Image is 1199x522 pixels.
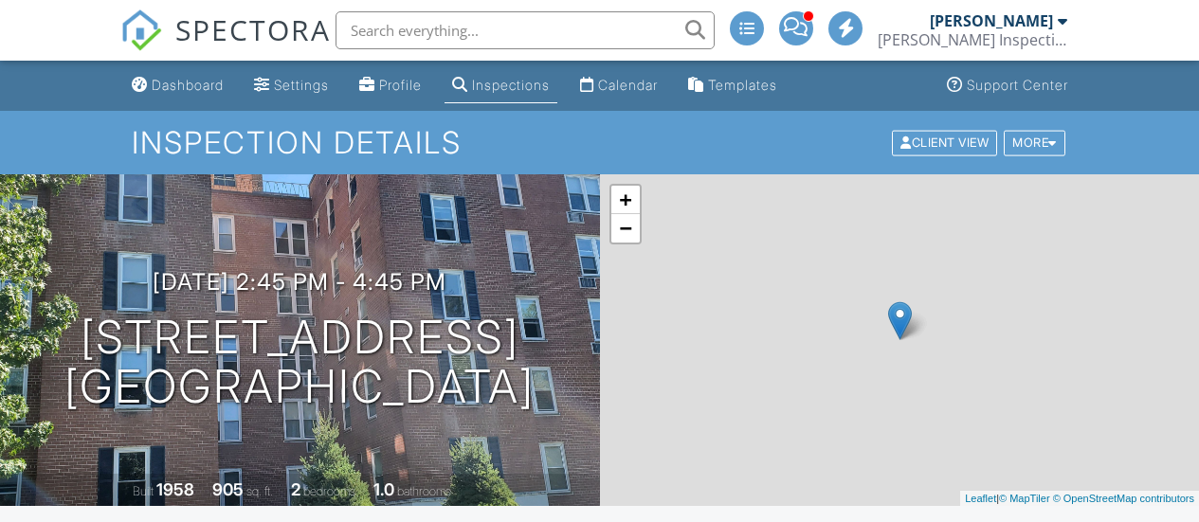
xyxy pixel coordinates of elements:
[64,313,535,413] h1: [STREET_ADDRESS] [GEOGRAPHIC_DATA]
[153,269,446,295] h3: [DATE] 2:45 pm - 4:45 pm
[611,186,640,214] a: Zoom in
[120,26,331,65] a: SPECTORA
[681,68,785,103] a: Templates
[175,9,331,49] span: SPECTORA
[152,77,224,93] div: Dashboard
[708,77,777,93] div: Templates
[373,479,394,499] div: 1.0
[133,484,154,498] span: Built
[132,126,1066,159] h1: Inspection Details
[611,214,640,243] a: Zoom out
[1053,493,1194,504] a: © OpenStreetMap contributors
[960,491,1199,507] div: |
[965,493,996,504] a: Leaflet
[246,484,273,498] span: sq. ft.
[124,68,231,103] a: Dashboard
[303,484,355,498] span: bedrooms
[890,135,1002,149] a: Client View
[445,68,557,103] a: Inspections
[598,77,658,93] div: Calendar
[379,77,422,93] div: Profile
[472,77,550,93] div: Inspections
[336,11,715,49] input: Search everything...
[967,77,1068,93] div: Support Center
[291,479,300,499] div: 2
[352,68,429,103] a: Profile
[1004,130,1065,155] div: More
[878,30,1067,49] div: Schaefer Inspection Service
[892,130,997,155] div: Client View
[246,68,336,103] a: Settings
[274,77,329,93] div: Settings
[156,479,194,499] div: 1958
[572,68,665,103] a: Calendar
[120,9,162,51] img: The Best Home Inspection Software - Spectora
[397,484,451,498] span: bathrooms
[999,493,1050,504] a: © MapTiler
[930,11,1053,30] div: [PERSON_NAME]
[212,479,244,499] div: 905
[939,68,1076,103] a: Support Center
